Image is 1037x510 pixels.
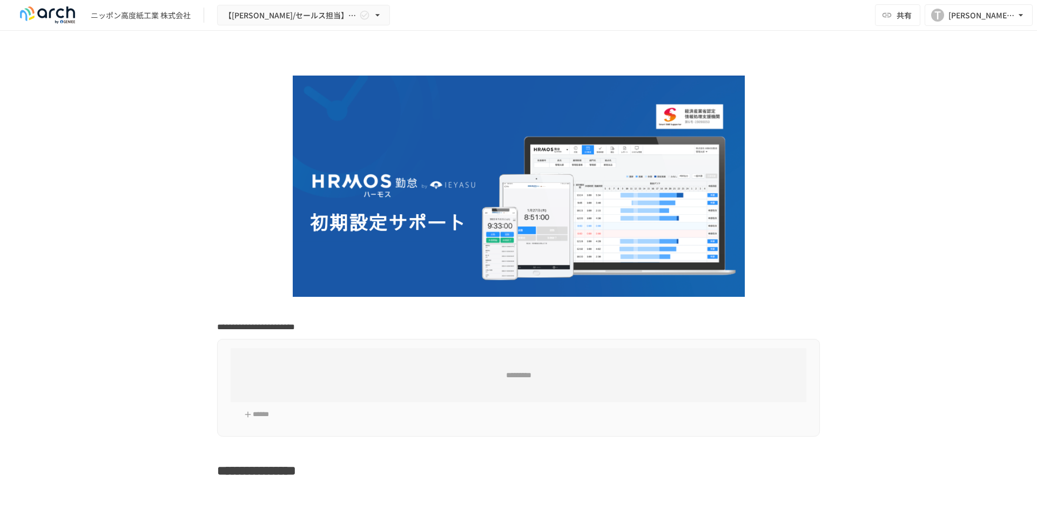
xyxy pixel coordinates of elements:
button: 【[PERSON_NAME]/セールス担当】ニッポン高度紙工業株式会社様_初期設定サポート [217,5,390,26]
span: 共有 [897,9,912,21]
img: logo-default@2x-9cf2c760.svg [13,6,82,24]
img: GdztLVQAPnGLORo409ZpmnRQckwtTrMz8aHIKJZF2AQ [293,76,745,297]
span: 【[PERSON_NAME]/セールス担当】ニッポン高度紙工業株式会社様_初期設定サポート [224,9,357,22]
div: T [931,9,944,22]
div: ニッポン高度紙工業 株式会社 [91,10,191,21]
button: T[PERSON_NAME][EMAIL_ADDRESS][DOMAIN_NAME] [925,4,1033,26]
div: [PERSON_NAME][EMAIL_ADDRESS][DOMAIN_NAME] [948,9,1015,22]
button: 共有 [875,4,920,26]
